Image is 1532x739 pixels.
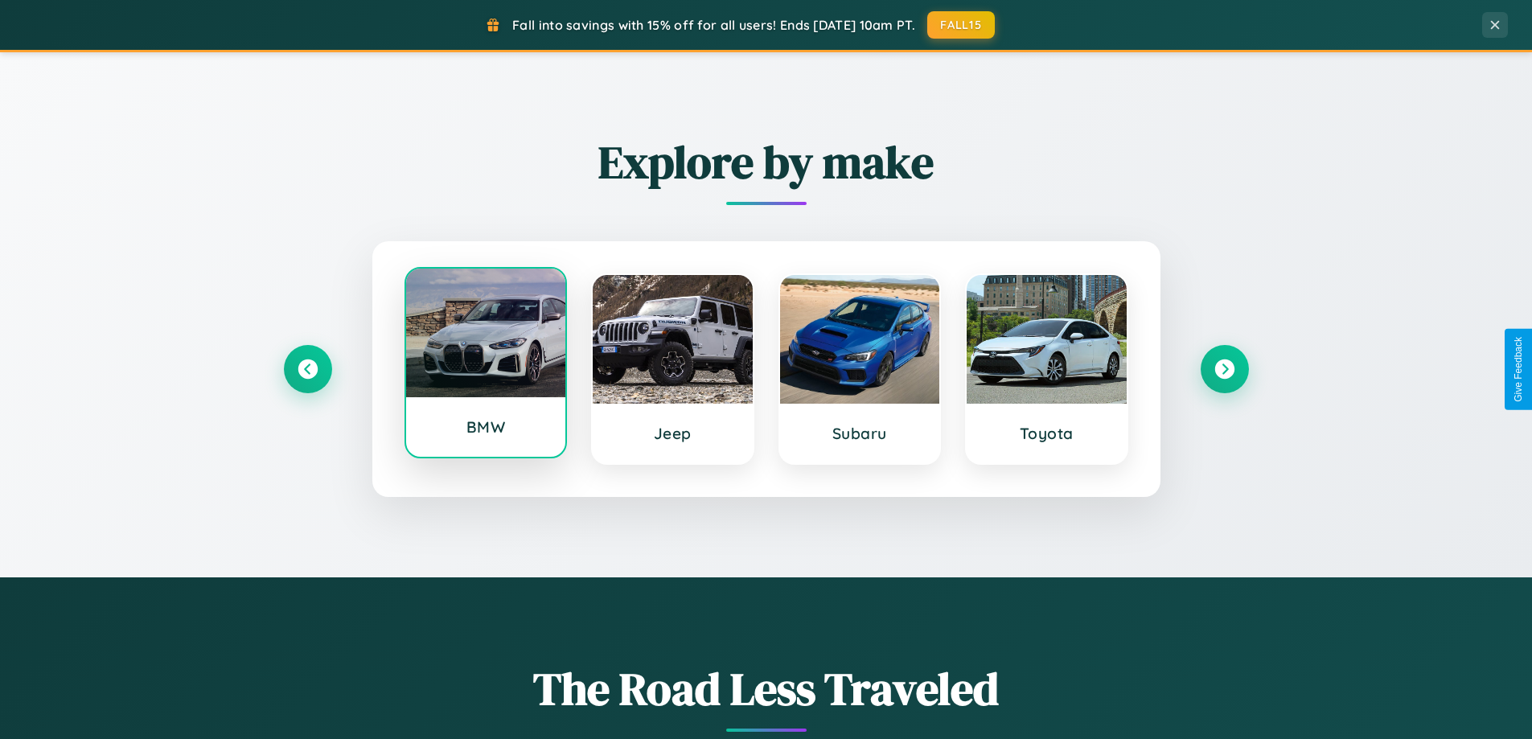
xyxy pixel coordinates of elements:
[927,11,995,39] button: FALL15
[609,424,737,443] h3: Jeep
[284,658,1249,720] h1: The Road Less Traveled
[422,417,550,437] h3: BMW
[796,424,924,443] h3: Subaru
[284,131,1249,193] h2: Explore by make
[512,17,915,33] span: Fall into savings with 15% off for all users! Ends [DATE] 10am PT.
[1513,337,1524,402] div: Give Feedback
[983,424,1111,443] h3: Toyota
